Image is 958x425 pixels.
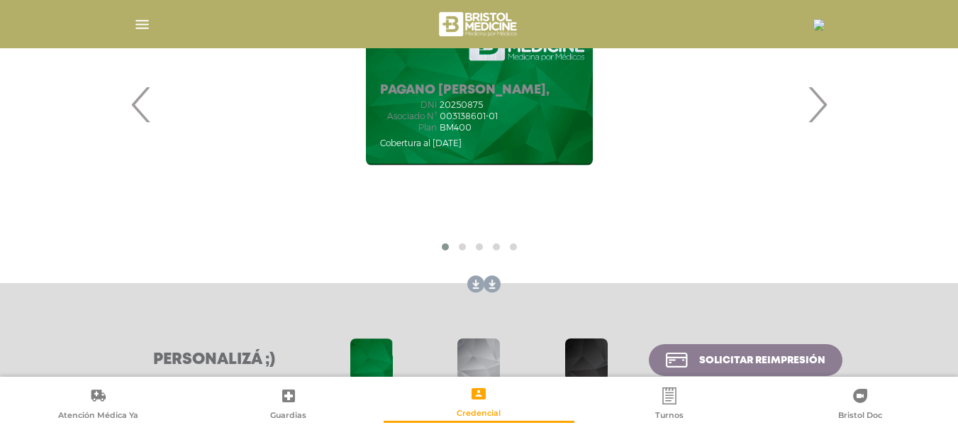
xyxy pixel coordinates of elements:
[838,410,882,423] span: Bristol Doc
[655,410,684,423] span: Turnos
[764,387,955,423] a: Bristol Doc
[270,410,306,423] span: Guardias
[803,66,831,143] span: Next
[380,123,437,133] span: Plan
[380,111,437,121] span: Asociado N°
[194,387,384,423] a: Guardias
[380,100,437,110] span: DNI
[440,123,472,133] span: BM400
[116,351,313,369] h3: Personalizá ;)
[457,408,501,421] span: Credencial
[440,111,498,121] span: 003138601-01
[384,385,574,421] a: Credencial
[380,83,550,99] h5: PAGANO [PERSON_NAME],
[699,355,825,365] span: Solicitar reimpresión
[649,344,842,376] a: Solicitar reimpresión
[437,7,521,41] img: bristol-medicine-blanco.png
[3,387,194,423] a: Atención Médica Ya
[58,410,138,423] span: Atención Médica Ya
[128,66,155,143] span: Previous
[133,16,151,33] img: Cober_menu-lines-white.svg
[574,387,765,423] a: Turnos
[440,100,483,110] span: 20250875
[813,19,825,31] img: 29407
[380,138,462,148] span: Cobertura al [DATE]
